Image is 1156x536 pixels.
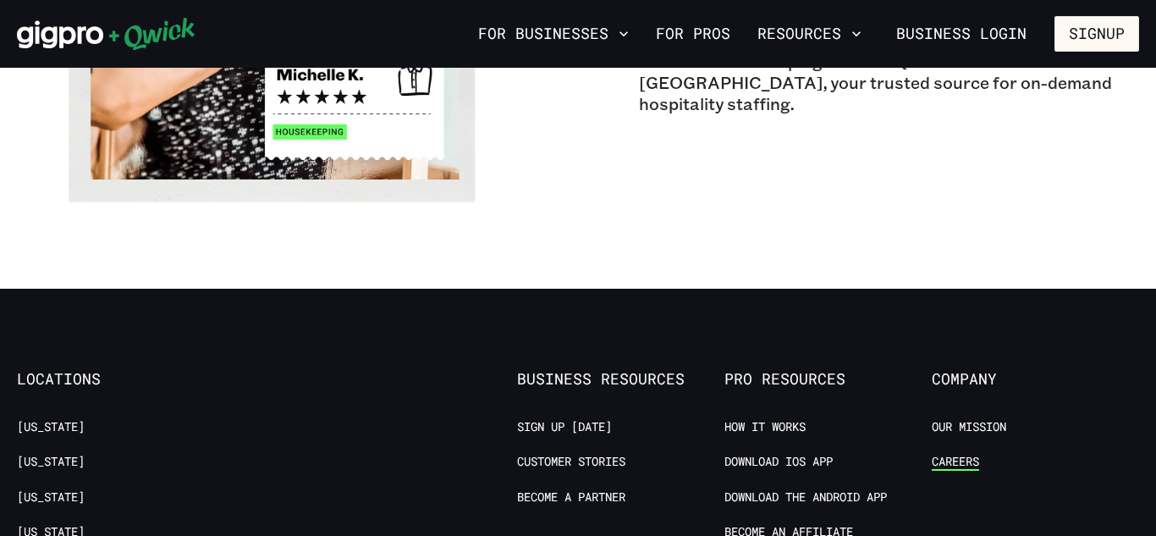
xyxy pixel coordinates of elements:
span: Locations [17,370,224,389]
a: [US_STATE] [17,419,85,435]
span: Business Resources [517,370,724,389]
a: [US_STATE] [17,489,85,506]
a: Customer stories [517,454,625,470]
a: For Pros [649,19,737,48]
a: Careers [932,454,979,470]
span: Pro Resources [724,370,932,389]
a: Business Login [882,16,1041,52]
button: Signup [1054,16,1139,52]
button: For Businesses [471,19,636,48]
a: [US_STATE] [17,454,85,470]
a: Our Mission [932,419,1006,435]
button: Resources [751,19,868,48]
a: How it Works [724,419,806,435]
span: Company [932,370,1139,389]
a: Download the Android App [724,489,887,506]
a: Sign up [DATE] [517,419,612,435]
a: Become a Partner [517,489,625,506]
a: Download IOS App [724,454,833,470]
